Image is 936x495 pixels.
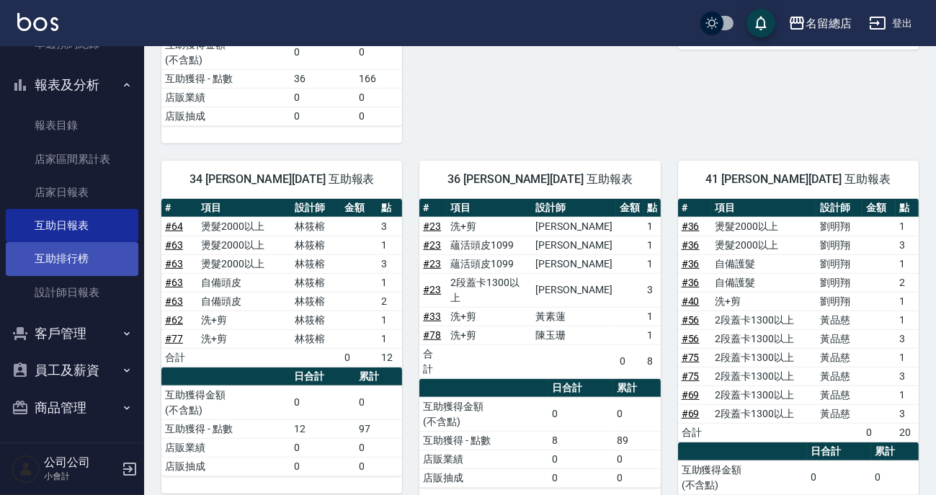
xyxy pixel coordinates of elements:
[291,199,341,218] th: 設計師
[419,379,660,488] table: a dense table
[616,199,643,218] th: 金額
[161,88,290,107] td: 店販業績
[419,397,548,431] td: 互助獲得金額 (不含點)
[165,295,183,307] a: #63
[746,9,775,37] button: save
[355,457,403,476] td: 0
[161,107,290,125] td: 店販抽成
[165,239,183,251] a: #63
[532,217,615,236] td: [PERSON_NAME]
[447,199,532,218] th: 項目
[807,460,872,494] td: 0
[6,352,138,389] button: 員工及薪資
[165,277,183,288] a: #63
[44,455,117,470] h5: 公司公司
[532,326,615,344] td: 陳玉珊
[643,326,661,344] td: 1
[290,385,355,419] td: 0
[548,397,613,431] td: 0
[355,367,403,386] th: 累計
[419,344,447,378] td: 合計
[355,69,403,88] td: 166
[863,199,896,218] th: 金額
[6,389,138,427] button: 商品管理
[12,455,40,483] img: Person
[896,236,919,254] td: 3
[532,273,615,307] td: [PERSON_NAME]
[6,315,138,352] button: 客戶管理
[896,273,919,292] td: 2
[643,217,661,236] td: 1
[197,292,291,311] td: 自備頭皮
[423,239,441,251] a: #23
[423,284,441,295] a: #23
[896,311,919,329] td: 1
[290,367,355,386] th: 日合計
[161,385,290,419] td: 互助獲得金額 (不含點)
[678,199,919,442] table: a dense table
[290,457,355,476] td: 0
[290,107,355,125] td: 0
[161,17,402,126] table: a dense table
[711,311,816,329] td: 2段蓋卡1300以上
[161,348,197,367] td: 合計
[378,254,403,273] td: 3
[682,277,700,288] a: #36
[291,311,341,329] td: 林筱榕
[711,367,816,385] td: 2段蓋卡1300以上
[682,408,700,419] a: #69
[816,385,862,404] td: 黃品慈
[355,419,403,438] td: 97
[44,470,117,483] p: 小會計
[197,199,291,218] th: 項目
[643,344,661,378] td: 8
[165,314,183,326] a: #62
[816,404,862,423] td: 黃品慈
[532,307,615,326] td: 黃素蓮
[711,292,816,311] td: 洗+剪
[871,442,919,461] th: 累計
[816,199,862,218] th: 設計師
[678,460,807,494] td: 互助獲得金額 (不含點)
[548,431,613,450] td: 8
[896,217,919,236] td: 1
[682,389,700,401] a: #69
[161,367,402,476] table: a dense table
[291,217,341,236] td: 林筱榕
[682,352,700,363] a: #75
[6,143,138,176] a: 店家區間累計表
[896,329,919,348] td: 3
[806,14,852,32] div: 名留總店
[419,468,548,487] td: 店販抽成
[807,442,872,461] th: 日合計
[896,348,919,367] td: 1
[378,311,403,329] td: 1
[378,348,403,367] td: 12
[419,199,660,379] table: a dense table
[165,333,183,344] a: #77
[290,35,355,69] td: 0
[197,254,291,273] td: 燙髮2000以上
[197,236,291,254] td: 燙髮2000以上
[197,329,291,348] td: 洗+剪
[816,292,862,311] td: 劉明翔
[291,254,341,273] td: 林筱榕
[423,258,441,269] a: #23
[816,236,862,254] td: 劉明翔
[161,199,402,367] table: a dense table
[711,199,816,218] th: 項目
[682,258,700,269] a: #36
[291,273,341,292] td: 林筱榕
[290,69,355,88] td: 36
[643,254,661,273] td: 1
[423,311,441,322] a: #33
[863,10,919,37] button: 登出
[447,217,532,236] td: 洗+剪
[419,199,447,218] th: #
[896,254,919,273] td: 1
[341,348,377,367] td: 0
[711,404,816,423] td: 2段蓋卡1300以上
[643,307,661,326] td: 1
[165,220,183,232] a: #64
[613,379,661,398] th: 累計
